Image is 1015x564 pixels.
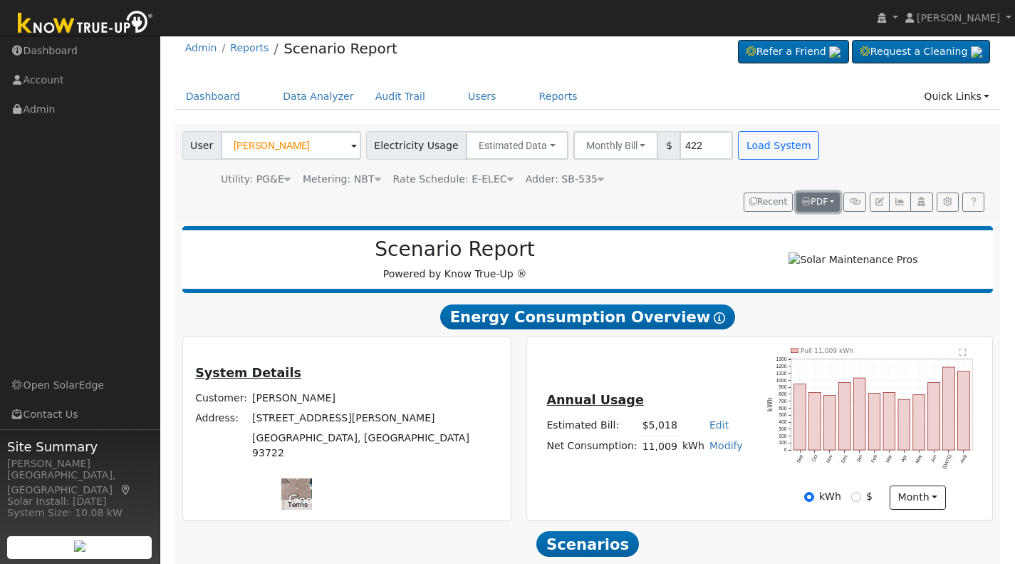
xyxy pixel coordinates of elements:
td: 11,009 [640,436,680,457]
text: Apr [900,453,909,463]
text: 100 [779,440,787,445]
text: Jan [855,453,863,463]
span: PDF [802,197,828,207]
text: Oct [811,453,819,463]
text: 800 [779,391,787,396]
button: Load System [738,131,819,160]
a: Admin [185,42,217,53]
span: User [182,131,222,160]
a: Map [120,484,132,496]
button: Login As [910,193,932,212]
a: Dashboard [175,83,251,110]
a: Request a Cleaning [852,40,990,64]
rect: onclick="" [958,371,970,450]
span: $ [657,131,680,160]
text: 1200 [776,364,787,369]
text: 900 [779,384,787,389]
div: Metering: NBT [303,172,381,187]
a: Edit [709,419,729,431]
h2: Scenario Report [197,237,713,262]
td: [GEOGRAPHIC_DATA], [GEOGRAPHIC_DATA] 93722 [250,429,501,463]
td: $5,018 [640,416,680,436]
button: Recent [744,193,793,212]
div: Utility: PG&E [221,172,291,187]
div: System Size: 10.08 kW [7,506,152,521]
a: Refer a Friend [738,40,849,64]
text: kWh [767,397,774,411]
text: 200 [779,433,787,438]
rect: onclick="" [928,382,940,450]
span: Energy Consumption Overview [440,304,735,330]
text: May [915,453,924,464]
text: Dec [840,453,849,463]
a: Audit Trail [365,83,436,110]
label: kWh [819,489,841,504]
input: kWh [804,492,814,502]
text: 700 [779,399,787,404]
img: Solar Maintenance Pros [788,252,917,267]
text: Sep [796,453,804,463]
div: Powered by Know True-Up ® [189,237,721,282]
text:  [960,348,967,356]
td: kWh [680,436,707,457]
i: Show Help [714,312,725,324]
a: Terms (opens in new tab) [288,501,308,508]
text: 0 [784,447,787,452]
button: Monthly Bill [573,131,659,160]
rect: onclick="" [854,378,866,450]
button: Multi-Series Graph [889,193,911,212]
a: Reports [529,83,588,110]
img: retrieve [74,540,85,552]
text: 400 [779,419,787,424]
img: retrieve [829,46,840,58]
input: $ [851,492,861,502]
label: $ [866,489,873,504]
td: [STREET_ADDRESS][PERSON_NAME] [250,408,501,428]
text: Nov [826,453,834,463]
rect: onclick="" [943,367,955,450]
td: Net Consumption: [544,436,640,457]
div: Solar Install: [DATE] [7,494,152,509]
td: Estimated Bill: [544,416,640,436]
text: 1300 [776,357,787,362]
text: [DATE] [942,453,953,470]
button: PDF [796,193,840,212]
a: Users [457,83,507,110]
text: Pull 11,009 kWh [801,346,853,354]
img: retrieve [971,46,982,58]
div: [PERSON_NAME] [7,456,152,471]
text: Feb [870,453,878,463]
img: Google [285,491,332,510]
a: Help Link [962,193,984,212]
span: Site Summary [7,437,152,456]
input: Select a User [221,131,361,160]
a: Data Analyzer [272,83,365,110]
text: 300 [779,426,787,431]
a: Modify [709,440,743,451]
button: Generate Report Link [843,193,865,212]
a: Quick Links [913,83,1000,110]
text: 500 [779,412,787,417]
button: Estimated Data [466,131,568,160]
td: Address: [193,408,250,428]
div: Adder: SB-535 [526,172,604,187]
button: month [890,486,946,510]
rect: onclick="" [898,399,910,450]
div: [GEOGRAPHIC_DATA], [GEOGRAPHIC_DATA] [7,468,152,498]
span: [PERSON_NAME] [917,12,1000,24]
rect: onclick="" [824,395,836,449]
text: 600 [779,405,787,410]
text: Mar [885,453,894,463]
a: Reports [230,42,269,53]
button: Edit User [870,193,890,212]
u: System Details [195,366,301,380]
rect: onclick="" [839,382,851,450]
text: Jun [930,453,938,463]
span: Scenarios [536,531,638,557]
img: Know True-Up [11,8,160,40]
td: [PERSON_NAME] [250,388,501,408]
span: Alias: None [393,173,514,185]
span: Electricity Usage [366,131,467,160]
text: 1000 [776,377,787,382]
button: Settings [937,193,959,212]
